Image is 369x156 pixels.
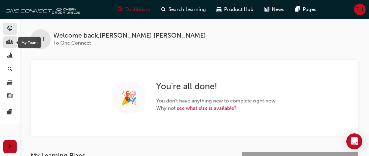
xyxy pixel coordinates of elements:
[290,3,322,16] a: pages-iconPages
[8,67,12,73] span: search-icon
[53,40,91,46] span: To One Connect
[8,80,13,86] span: car-icon
[8,40,13,46] span: people-icon
[8,109,13,115] span: pages-icon
[211,3,259,16] a: car-iconProduct Hub
[346,133,362,149] div: Open Intercom Messenger
[8,143,13,151] span: next-icon
[8,26,13,32] span: guage-icon
[121,94,137,102] span: 🎉
[259,3,290,16] a: news-iconNews
[354,4,366,15] button: TH
[53,32,206,40] span: Welcome back , [PERSON_NAME] [PERSON_NAME]
[272,6,284,13] span: News
[112,3,156,16] a: guage-iconDashboard
[37,36,44,43] span: TH
[156,3,211,16] a: search-iconSearch Learning
[357,6,363,13] span: TH
[156,97,277,105] span: You don't have anything new to complete right now.
[8,53,13,59] span: chart-icon
[156,81,277,92] h2: You're all done!
[161,5,166,14] span: search-icon
[264,5,269,14] span: news-icon
[118,5,123,14] span: guage-icon
[303,6,316,13] span: Pages
[169,6,206,13] span: Search Learning
[177,105,236,111] a: see what else is available?
[216,5,221,14] span: car-icon
[156,104,277,112] span: Why not
[18,37,41,48] div: My Team
[8,93,13,99] span: news-icon
[224,6,253,13] span: Product Hub
[125,6,151,13] span: Dashboard
[295,5,300,14] span: pages-icon
[3,3,80,16] img: oneconnect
